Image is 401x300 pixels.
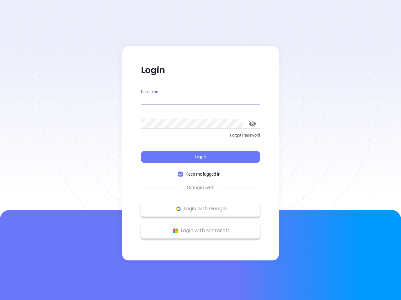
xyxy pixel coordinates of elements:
[144,204,257,213] p: Login with Google
[184,184,218,192] span: Or login with
[141,151,260,163] button: Login
[183,171,223,177] span: Keep me logged in
[144,226,257,235] p: Login with Microsoft
[172,227,180,235] img: Microsoft Logo
[245,116,260,131] button: toggle password visibility
[141,65,260,76] p: Login
[174,205,182,213] img: Google Logo
[141,223,260,238] button: Microsoft Logo Login with Microsoft
[141,132,260,138] p: Forgot Password
[141,201,260,217] button: Google Logo Login with Google
[141,90,158,94] label: Username
[195,154,206,159] span: Login
[141,132,260,143] a: Forgot Password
